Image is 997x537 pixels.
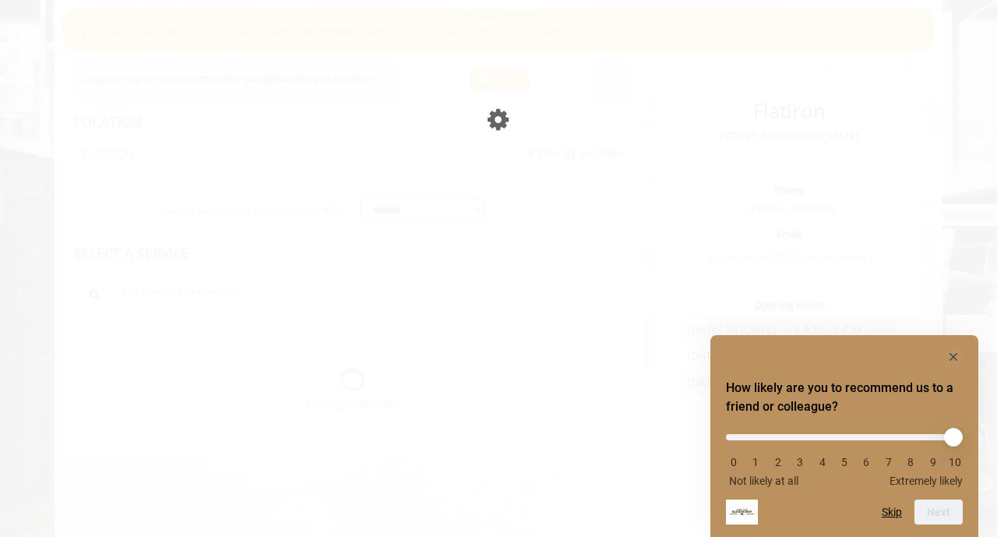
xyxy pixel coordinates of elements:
[903,456,918,468] li: 8
[947,456,963,468] li: 10
[726,379,963,416] h2: How likely are you to recommend us to a friend or colleague? Select an option from 0 to 10, with ...
[925,456,941,468] li: 9
[726,422,963,487] div: How likely are you to recommend us to a friend or colleague? Select an option from 0 to 10, with ...
[729,475,798,487] span: Not likely at all
[770,456,786,468] li: 2
[882,506,902,518] button: Skip
[792,456,808,468] li: 3
[815,456,830,468] li: 4
[748,456,763,468] li: 1
[890,475,963,487] span: Extremely likely
[726,348,963,525] div: How likely are you to recommend us to a friend or colleague? Select an option from 0 to 10, with ...
[914,500,963,525] button: Next question
[837,456,852,468] li: 5
[858,456,874,468] li: 6
[726,456,742,468] li: 0
[944,348,963,366] button: Hide survey
[881,456,897,468] li: 7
